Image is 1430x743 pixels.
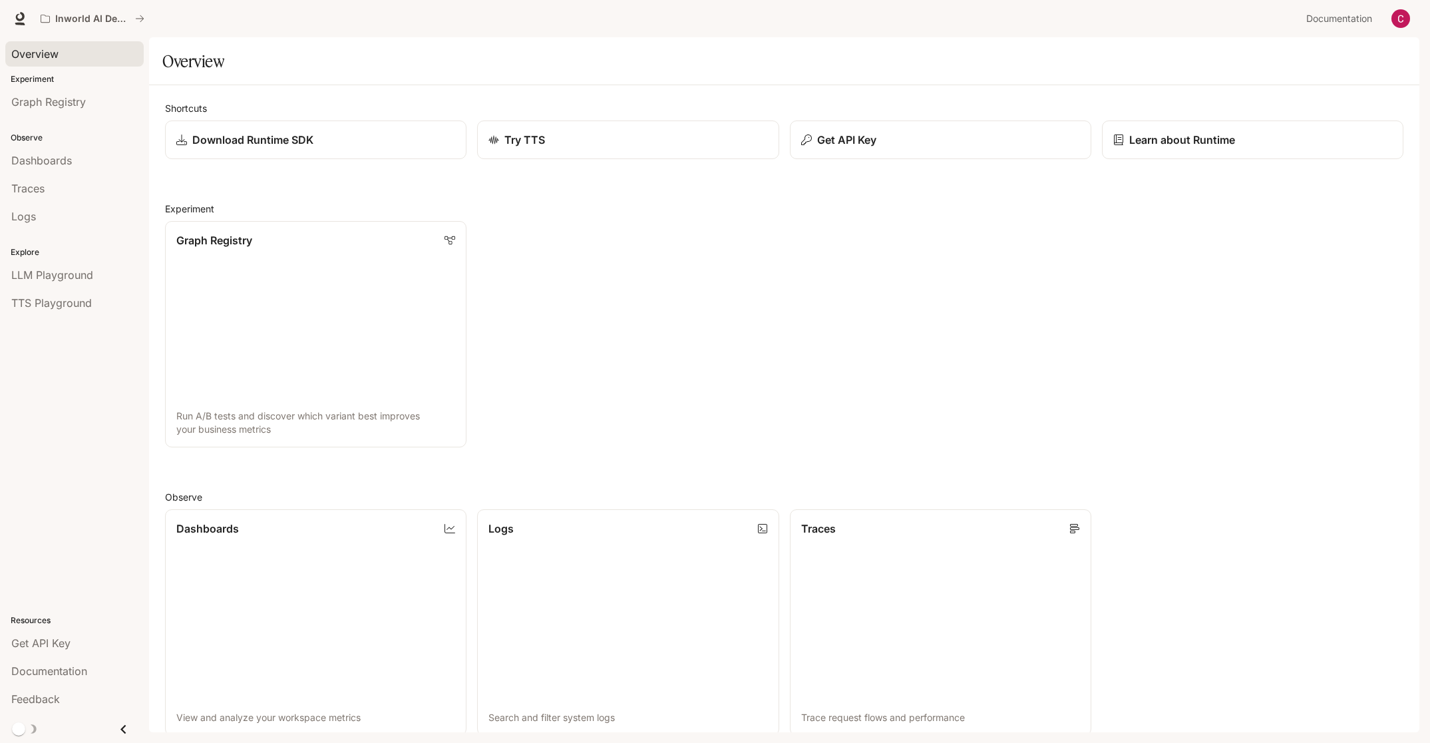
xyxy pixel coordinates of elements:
p: Inworld AI Demos [55,13,130,25]
img: User avatar [1391,9,1410,28]
a: Try TTS [477,121,779,159]
a: LogsSearch and filter system logs [477,509,779,736]
p: Traces [801,521,836,537]
p: Graph Registry [176,232,252,248]
h2: Experiment [165,202,1403,216]
p: View and analyze your workspace metrics [176,711,455,724]
a: Documentation [1301,5,1382,32]
p: Dashboards [176,521,239,537]
p: Download Runtime SDK [192,132,313,148]
h2: Observe [165,490,1403,504]
p: Search and filter system logs [488,711,767,724]
p: Get API Key [817,132,876,148]
p: Run A/B tests and discover which variant best improves your business metrics [176,409,455,436]
a: Download Runtime SDK [165,121,466,159]
button: Get API Key [790,121,1091,159]
p: Trace request flows and performance [801,711,1080,724]
h1: Overview [162,48,224,75]
button: All workspaces [35,5,150,32]
a: DashboardsView and analyze your workspace metrics [165,509,466,736]
span: Documentation [1306,11,1372,27]
p: Learn about Runtime [1129,132,1235,148]
a: Graph RegistryRun A/B tests and discover which variant best improves your business metrics [165,221,466,447]
a: TracesTrace request flows and performance [790,509,1091,736]
a: Learn about Runtime [1102,121,1403,159]
p: Try TTS [504,132,545,148]
p: Logs [488,521,514,537]
h2: Shortcuts [165,101,1403,115]
button: User avatar [1387,5,1414,32]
